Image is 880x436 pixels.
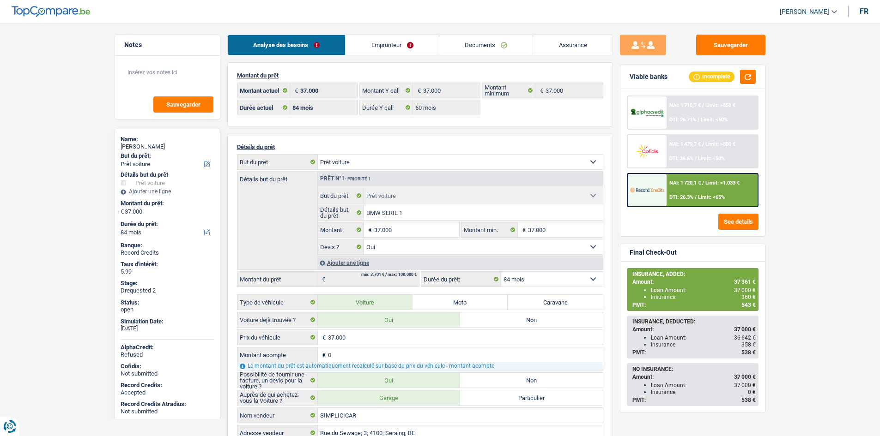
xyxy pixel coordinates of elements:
div: Status: [121,299,214,306]
span: / [695,194,697,200]
p: Montant du prêt [237,72,603,79]
label: Montant acompte [237,347,318,362]
label: Détails but du prêt [237,172,317,182]
label: Oui [318,312,461,327]
label: Montant minimum [482,83,535,98]
label: But du prêt [318,188,364,203]
span: € [413,83,423,98]
label: Prix du véhicule [237,330,318,345]
div: [DATE] [121,325,214,332]
span: 37 000 € [734,287,756,293]
label: Voiture déjà trouvée ? [237,312,318,327]
span: € [535,83,546,98]
div: AlphaCredit: [121,344,214,351]
span: - Priorité 1 [345,176,371,181]
div: Simulation Date: [121,318,214,325]
img: Cofidis [630,143,664,160]
div: Amount: [632,326,756,333]
div: Record Credits: [121,382,214,389]
label: Détails but du prêt [318,205,364,220]
span: € [318,330,328,345]
label: Non [460,312,603,327]
span: € [518,222,528,237]
span: € [290,83,300,98]
span: Limit: <50% [701,117,728,123]
div: min: 3.701 € / max: 100.000 € [361,273,417,277]
label: Durée du prêt: [421,272,501,287]
a: [PERSON_NAME] [772,4,837,19]
label: Auprès de qui achetez-vous la Voiture ? [237,390,318,405]
div: Stage: [121,280,214,287]
img: AlphaCredit [630,108,664,118]
div: Insurance: [651,294,756,300]
div: PMT: [632,397,756,403]
span: Limit: >850 € [705,102,735,108]
div: PMT: [632,349,756,356]
div: Record Credits [121,249,214,257]
label: Possibilité de fournir une facture, un devis pour la voiture ? [237,373,318,388]
a: Analyse des besoins [228,35,346,55]
span: 37 361 € [734,279,756,285]
span: 37 000 € [734,374,756,380]
span: / [695,155,697,161]
div: INSURANCE, ADDED: [632,271,756,277]
a: Emprunteur [346,35,439,55]
span: € [121,208,124,215]
label: Montant min. [461,222,518,237]
label: But du prêt [237,155,318,169]
div: Name: [121,136,214,143]
span: NAI: 1 710,7 € [669,102,701,108]
label: Voiture [318,295,413,310]
div: INSURANCE, DEDUCTED: [632,318,756,325]
span: 538 € [741,349,756,356]
p: Détails du prêt [237,143,603,150]
span: DTI: 26.3% [669,194,693,200]
span: Sauvegarder [166,102,200,108]
label: Particulier [460,390,603,405]
button: Sauvegarder [153,96,213,113]
a: Assurance [533,35,613,55]
div: Loan Amount: [651,334,756,341]
div: Not submitted [121,408,214,415]
img: Record Credits [630,181,664,198]
a: Documents [439,35,533,55]
div: fr [860,7,868,16]
span: DTI: 36.6% [669,155,693,161]
div: Incomplete [689,72,734,82]
span: / [698,117,699,123]
span: Limit: <65% [698,194,725,200]
label: Montant du prêt [237,272,317,287]
span: € [318,347,328,362]
div: Accepted [121,389,214,396]
div: Taux d'intérêt: [121,261,214,268]
label: Type de véhicule [237,295,318,310]
label: Moto [413,295,508,310]
span: 543 € [741,302,756,308]
span: 0 € [748,389,756,395]
label: But du prêt: [121,152,212,160]
label: Durée Y call [360,100,413,115]
h5: Notes [124,41,211,49]
label: Oui [318,373,461,388]
div: 5.99 [121,268,214,275]
div: Détails but du prêt [121,171,214,179]
span: 358 € [741,341,756,348]
div: Le montant du prêt est automatiquement recalculé sur base du prix du véhicule - montant acompte [237,362,603,370]
span: / [702,180,704,186]
div: Ajouter une ligne [121,188,214,195]
span: DTI: 26.71% [669,117,696,123]
span: 538 € [741,397,756,403]
span: € [364,222,374,237]
span: 37 000 € [734,382,756,388]
label: Montant actuel [237,83,291,98]
label: Devis ? [318,239,364,254]
div: Not submitted [121,370,214,377]
div: PMT: [632,302,756,308]
div: [PERSON_NAME] [121,143,214,150]
span: Limit: >800 € [705,141,735,147]
label: Garage [318,390,461,405]
div: Refused [121,351,214,358]
div: Drequested 2 [121,287,214,294]
button: See details [718,214,759,230]
div: Amount: [632,279,756,285]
